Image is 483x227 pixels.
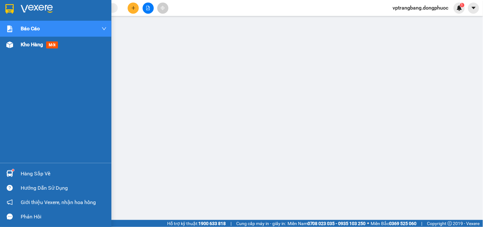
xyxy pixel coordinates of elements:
img: solution-icon [6,26,13,32]
strong: 1900 633 818 [198,221,226,226]
button: caret-down [468,3,479,14]
strong: 0369 525 060 [389,221,417,226]
strong: 0708 023 035 - 0935 103 250 [308,221,366,226]
span: copyright [448,221,452,226]
span: vptrangbang.dongphuoc [388,4,454,12]
span: caret-down [471,5,477,11]
span: Kho hàng [21,41,43,48]
span: Báo cáo [21,25,40,33]
span: message [7,214,13,220]
sup: 1 [460,3,465,7]
div: Phản hồi [21,212,107,222]
span: | [231,220,231,227]
img: icon-new-feature [457,5,462,11]
div: Hàng sắp về [21,169,107,179]
span: aim [160,6,165,10]
img: logo-vxr [5,4,14,14]
span: Miền Bắc [371,220,417,227]
span: notification [7,199,13,205]
span: file-add [146,6,150,10]
span: Giới thiệu Vexere, nhận hoa hồng [21,198,96,206]
sup: 1 [12,169,14,171]
div: Hướng dẫn sử dụng [21,183,107,193]
button: aim [157,3,168,14]
span: ⚪️ [367,222,369,225]
span: question-circle [7,185,13,191]
span: Miền Nam [288,220,366,227]
span: Cung cấp máy in - giấy in: [236,220,286,227]
button: plus [128,3,139,14]
img: warehouse-icon [6,41,13,48]
img: warehouse-icon [6,170,13,177]
span: 1 [461,3,463,7]
span: plus [131,6,136,10]
span: mới [46,41,58,48]
button: file-add [143,3,154,14]
span: down [102,26,107,31]
span: | [422,220,423,227]
span: Hỗ trợ kỹ thuật: [167,220,226,227]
